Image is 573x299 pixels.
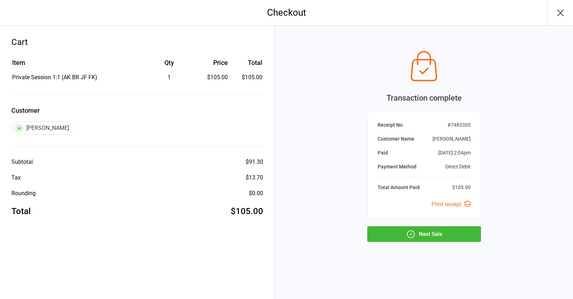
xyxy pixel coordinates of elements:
[231,58,263,72] th: Total
[378,163,416,171] div: Payment Method
[12,58,144,72] th: Item
[433,135,471,143] div: [PERSON_NAME]
[11,106,263,115] label: Customer
[452,184,471,191] div: $105.00
[11,205,31,218] div: Total
[378,184,420,191] div: Total Amount Paid
[249,189,263,198] div: $0.00
[378,149,388,157] div: Paid
[246,158,263,166] div: $91.30
[378,135,414,143] div: Customer Name
[367,92,481,104] div: Transaction complete
[378,121,404,129] div: Receipt No.
[11,36,263,49] div: Cart
[11,158,33,166] div: Subtotal
[12,74,97,81] span: Private Session 1:1 (AK BR JF FK)
[144,73,194,82] div: 1
[447,121,471,129] div: # 7483305
[438,149,471,157] div: [DATE] 2:04pm
[431,201,471,208] a: Print receipt
[144,58,194,72] th: Qty
[11,122,72,135] div: [PERSON_NAME]
[367,226,481,242] button: Next Sale
[231,73,263,82] td: $105.00
[195,73,228,82] div: $105.00
[231,205,263,218] div: $105.00
[445,163,471,171] div: Direct Debit
[246,173,263,182] div: $13.70
[11,173,21,182] div: Tax
[195,58,228,67] div: Price
[11,189,36,198] div: Rounding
